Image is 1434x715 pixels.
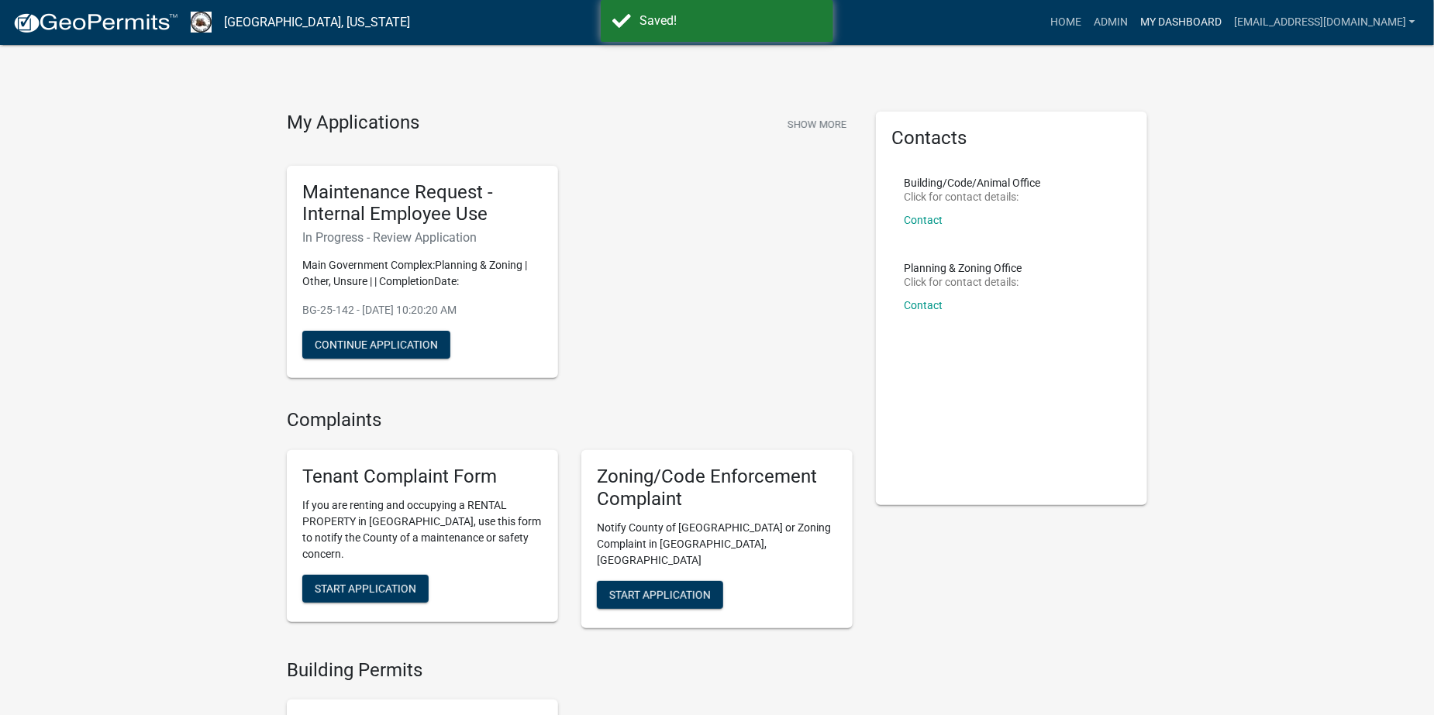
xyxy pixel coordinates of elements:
[191,12,212,33] img: Madison County, Georgia
[302,497,543,562] p: If you are renting and occupying a RENTAL PROPERTY in [GEOGRAPHIC_DATA], use this form to notify ...
[287,409,853,431] h4: Complaints
[302,575,429,603] button: Start Application
[287,112,419,135] h4: My Applications
[302,181,543,226] h5: Maintenance Request - Internal Employee Use
[781,112,853,137] button: Show More
[224,9,410,36] a: [GEOGRAPHIC_DATA], [US_STATE]
[1044,8,1088,37] a: Home
[597,520,837,569] p: Notify County of [GEOGRAPHIC_DATA] or Zoning Complaint in [GEOGRAPHIC_DATA], [GEOGRAPHIC_DATA]
[1088,8,1134,37] a: Admin
[302,230,543,245] h6: In Progress - Review Application
[597,581,723,609] button: Start Application
[891,127,1132,150] h5: Contacts
[302,257,543,290] p: Main Government Complex:Planning & Zoning | Other, Unsure | | CompletionDate:
[1228,8,1422,37] a: [EMAIL_ADDRESS][DOMAIN_NAME]
[904,214,943,226] a: Contact
[1134,8,1228,37] a: My Dashboard
[904,263,1022,273] p: Planning & Zoning Office
[904,299,943,311] a: Contact
[904,277,1022,287] p: Click for contact details:
[597,466,837,510] h5: Zoning/Code Enforcement Complaint
[904,177,1040,188] p: Building/Code/Animal Office
[302,331,450,359] button: Continue Application
[315,582,416,594] span: Start Application
[302,302,543,318] p: BG-25-142 - [DATE] 10:20:20 AM
[302,466,543,488] h5: Tenant Complaint Form
[639,12,822,30] div: Saved!
[904,191,1040,202] p: Click for contact details:
[287,659,853,682] h4: Building Permits
[609,588,711,600] span: Start Application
